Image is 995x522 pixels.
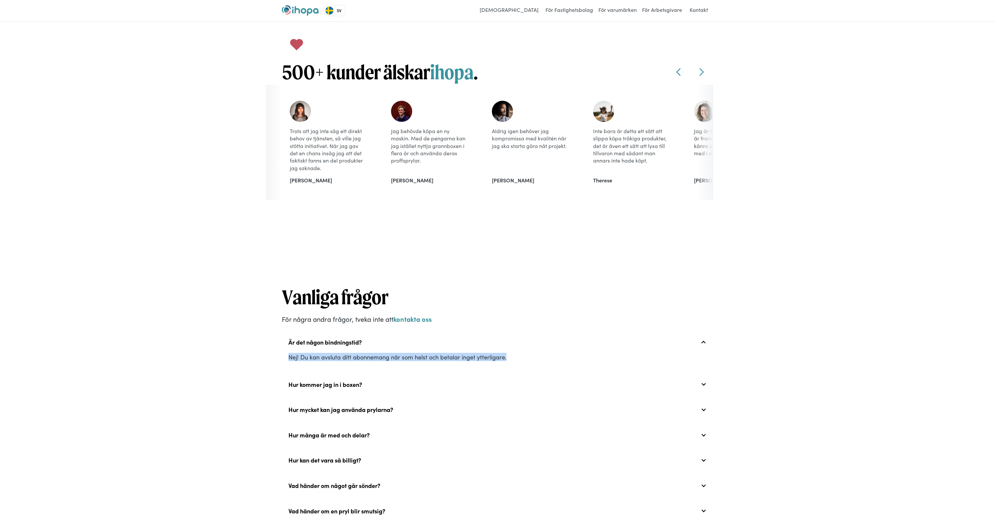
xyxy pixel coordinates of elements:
div: Language [324,5,346,16]
a: För Fastighetsbolag [544,5,595,16]
img: Emanuel [391,101,412,122]
a: Kontakt [686,5,712,16]
div: [PERSON_NAME] [694,177,771,184]
p: Inte bara är detta ett sätt att slippa köpa tråkiga produkter, det är även ett sätt att lyxa till... [593,127,671,164]
a: För varumärken [597,5,638,16]
img: Therese [593,101,614,122]
img: Linda [290,101,311,122]
p: Jag behövde köpa en ny maskin. Med de pengarna kan jag istället nyttja grannboxen i flera år och ... [391,127,468,164]
h1: 500+ kunder älskar . [282,59,478,85]
div: Hur kommer jag in i boxen? [282,374,713,395]
div: Hur kan det vara så billigt? [282,450,713,471]
nav: Är det någon bindningstid? [282,353,713,370]
div: Vad händer om en pryl blir smutsig? [288,507,385,515]
img: Caroline [694,101,715,122]
a: home [282,5,319,16]
div: Vad händer om något går sönder? [282,475,713,496]
h1: Vanliga frågor [282,284,713,310]
p: Aldrig igen behöver jag kompromissa med kvalitén när jag ska starta göra nåt projekt. [492,127,569,149]
div: Hur många är med och delar? [282,425,713,446]
div: Hur kommer jag in i boxen? [288,381,362,388]
a: SV [324,5,345,16]
img: ihopa logo [282,5,319,16]
p: För några andra frågor, tveka inte att [282,314,713,324]
div: [PERSON_NAME] [492,177,569,184]
p: Trots att jag inte såg ett direkt behov av tjänsten, så ville jag stötta initiativet. När jag gav... [290,127,367,171]
a: kontakta oss [393,314,432,323]
div: Vad händer om något går sönder? [288,482,380,489]
div: Vad händer om en pryl blir smutsig? [282,500,713,521]
img: Robert [492,101,513,122]
div: Hur mycket kan jag använda prylarna? [288,406,393,413]
div: Therese [593,177,671,184]
p: Jag är övertygad om att detta är framtiden och jag tycker det känns spännande att få vara med i s... [694,127,771,157]
div: [PERSON_NAME] [391,177,468,184]
div: Är det någon bindningstid? [288,339,362,346]
div: Hur kan det vara så billigt? [288,457,361,464]
div: Hur mycket kan jag använda prylarna? [282,399,713,420]
a: [DEMOGRAPHIC_DATA] [476,5,542,16]
aside: Language selected: Svenska [324,5,346,16]
span: ihopa [430,60,473,84]
div: [PERSON_NAME] [290,177,367,184]
div: Hur många är med och delar? [288,431,370,439]
a: För Arbetsgivare [640,5,684,16]
div: Är det någon bindningstid? [282,332,713,353]
p: Nej! Du kan avsluta ditt abonnemang när som helst och betalar inget ytterligare. [288,353,707,361]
